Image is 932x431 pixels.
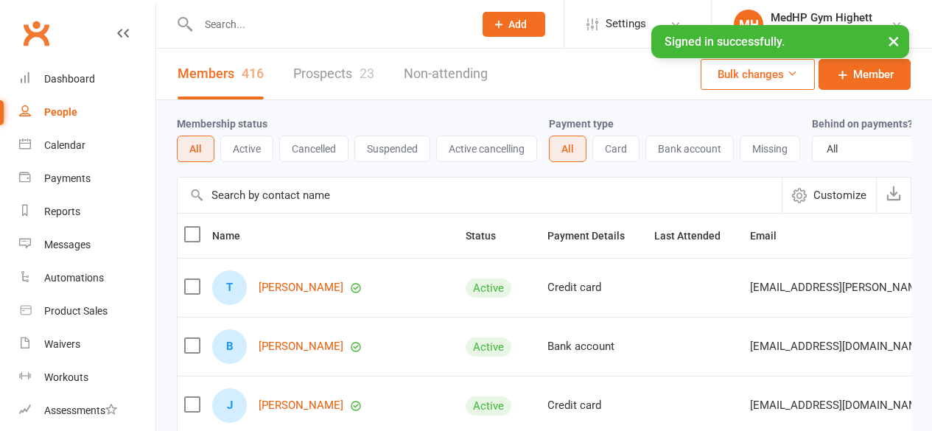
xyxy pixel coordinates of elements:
span: [EMAIL_ADDRESS][DOMAIN_NAME] [750,391,928,419]
div: Credit card [547,399,641,412]
button: Cancelled [279,136,348,162]
div: MedHP Gym Highett [771,11,872,24]
a: Calendar [19,129,155,162]
span: Customize [813,186,866,204]
button: All [549,136,586,162]
a: Waivers [19,328,155,361]
div: Product Sales [44,305,108,317]
div: People [44,106,77,118]
button: × [880,25,907,57]
div: MedHP [771,24,872,38]
span: Add [508,18,527,30]
div: Active [466,337,511,357]
button: All [177,136,214,162]
button: Add [483,12,545,37]
button: Suspended [354,136,430,162]
a: [PERSON_NAME] [259,281,343,294]
a: Prospects23 [293,49,374,99]
a: Product Sales [19,295,155,328]
div: Dashboard [44,73,95,85]
div: Automations [44,272,104,284]
div: 416 [242,66,264,81]
div: Active [466,396,511,416]
button: Active [220,136,273,162]
a: Dashboard [19,63,155,96]
span: [EMAIL_ADDRESS][DOMAIN_NAME] [750,332,928,360]
button: Customize [782,178,876,213]
button: Missing [740,136,800,162]
a: Clubworx [18,15,55,52]
button: Payment Details [547,227,641,245]
input: Search... [194,14,464,35]
span: Signed in successfully. [665,35,785,49]
a: [PERSON_NAME] [259,399,343,412]
label: Payment type [549,118,614,130]
button: Name [212,227,256,245]
div: Workouts [44,371,88,383]
div: Calendar [44,139,85,151]
div: Assessments [44,404,117,416]
label: Behind on payments? [812,118,913,130]
div: B [212,329,247,364]
a: Reports [19,195,155,228]
span: Payment Details [547,230,641,242]
span: Last Attended [654,230,737,242]
button: Status [466,227,512,245]
span: Status [466,230,512,242]
div: T [212,270,247,305]
div: J [212,388,247,423]
span: Email [750,230,793,242]
button: Bank account [645,136,734,162]
div: 23 [360,66,374,81]
div: Credit card [547,281,641,294]
a: Messages [19,228,155,262]
span: Member [853,66,894,83]
input: Search by contact name [178,178,782,213]
div: Messages [44,239,91,250]
a: Automations [19,262,155,295]
button: Card [592,136,640,162]
div: Payments [44,172,91,184]
span: Name [212,230,256,242]
div: MH [734,10,763,39]
div: Waivers [44,338,80,350]
a: People [19,96,155,129]
a: Member [819,59,911,90]
a: Payments [19,162,155,195]
button: Last Attended [654,227,737,245]
button: Email [750,227,793,245]
a: [PERSON_NAME] [259,340,343,353]
span: Settings [606,7,646,41]
div: Bank account [547,340,641,353]
div: Reports [44,206,80,217]
a: Non-attending [404,49,488,99]
label: Membership status [177,118,267,130]
a: Members416 [178,49,264,99]
div: Active [466,278,511,298]
a: Workouts [19,361,155,394]
button: Active cancelling [436,136,537,162]
button: Bulk changes [701,59,815,90]
a: Assessments [19,394,155,427]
